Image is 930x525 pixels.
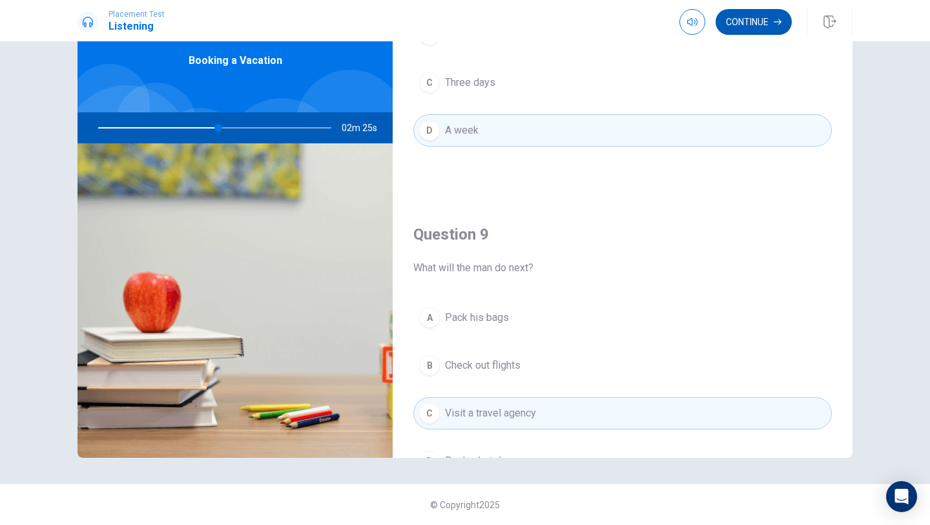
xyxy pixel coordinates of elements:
button: DBook a hotel [413,445,832,477]
button: DA week [413,114,832,147]
div: D [419,120,440,141]
span: © Copyright 2025 [430,500,500,510]
span: A week [445,123,479,138]
button: CThree days [413,67,832,99]
span: Booking a Vacation [189,53,282,68]
span: Check out flights [445,358,521,373]
span: 02m 25s [342,112,387,143]
span: Visit a travel agency [445,406,536,421]
div: Open Intercom Messenger [886,481,917,512]
div: D [419,451,440,471]
img: Booking a Vacation [77,143,393,458]
h4: Question 9 [413,224,832,245]
button: APack his bags [413,302,832,334]
div: A [419,307,440,328]
h1: Listening [108,19,165,34]
button: Continue [716,9,792,35]
div: C [419,403,440,424]
button: CVisit a travel agency [413,397,832,429]
span: What will the man do next? [413,260,832,276]
div: C [419,72,440,93]
button: BCheck out flights [413,349,832,382]
span: Three days [445,75,495,90]
div: B [419,355,440,376]
span: Pack his bags [445,310,509,325]
span: Placement Test [108,10,165,19]
span: Book a hotel [445,453,501,469]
